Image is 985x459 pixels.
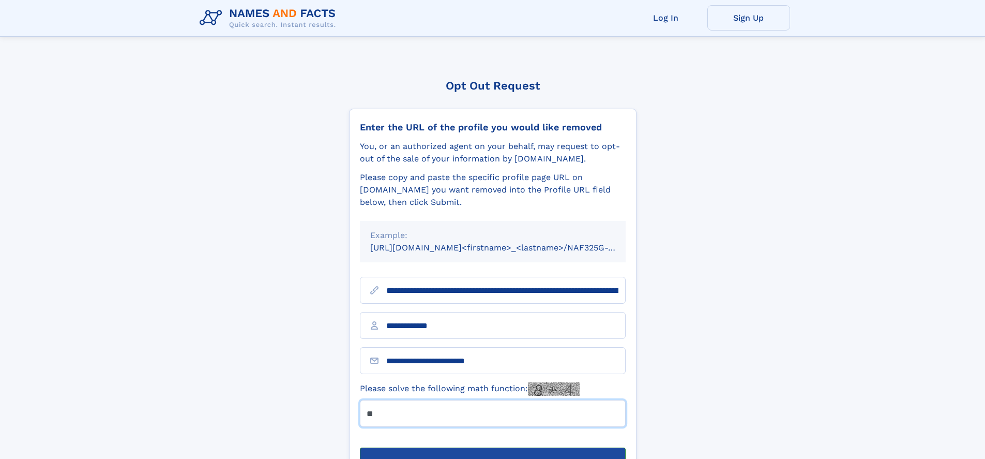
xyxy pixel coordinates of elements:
img: Logo Names and Facts [195,4,344,32]
a: Sign Up [707,5,790,31]
small: [URL][DOMAIN_NAME]<firstname>_<lastname>/NAF325G-xxxxxxxx [370,243,645,253]
label: Please solve the following math function: [360,382,580,396]
div: Opt Out Request [349,79,637,92]
div: Enter the URL of the profile you would like removed [360,122,626,133]
div: You, or an authorized agent on your behalf, may request to opt-out of the sale of your informatio... [360,140,626,165]
div: Please copy and paste the specific profile page URL on [DOMAIN_NAME] you want removed into the Pr... [360,171,626,209]
a: Log In [625,5,707,31]
div: Example: [370,229,615,242]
